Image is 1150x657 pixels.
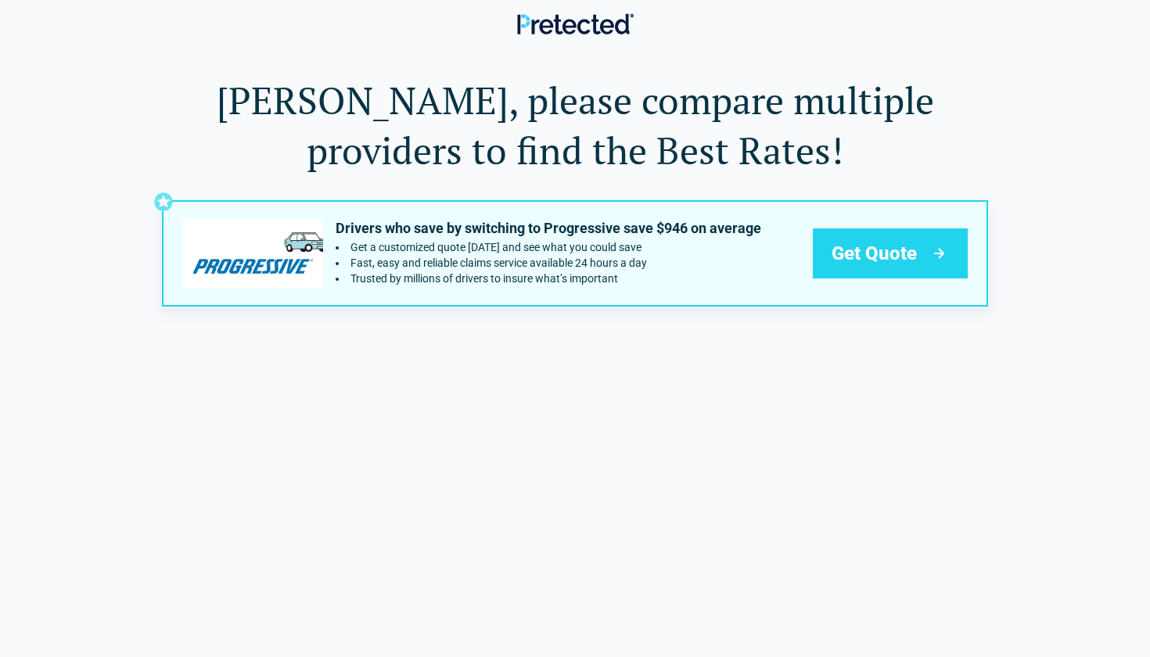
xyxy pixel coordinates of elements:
[832,241,917,266] span: Get Quote
[336,272,761,285] li: Trusted by millions of drivers to insure what’s important
[162,200,988,307] a: progressive's logoDrivers who save by switching to Progressive save $946 on averageGet a customiz...
[336,219,761,238] p: Drivers who save by switching to Progressive save $946 on average
[182,219,323,287] img: progressive's logo
[336,257,761,269] li: Fast, easy and reliable claims service available 24 hours a day
[162,75,988,175] h1: [PERSON_NAME], please compare multiple providers to find the Best Rates!
[336,241,761,253] li: Get a customized quote today and see what you could save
